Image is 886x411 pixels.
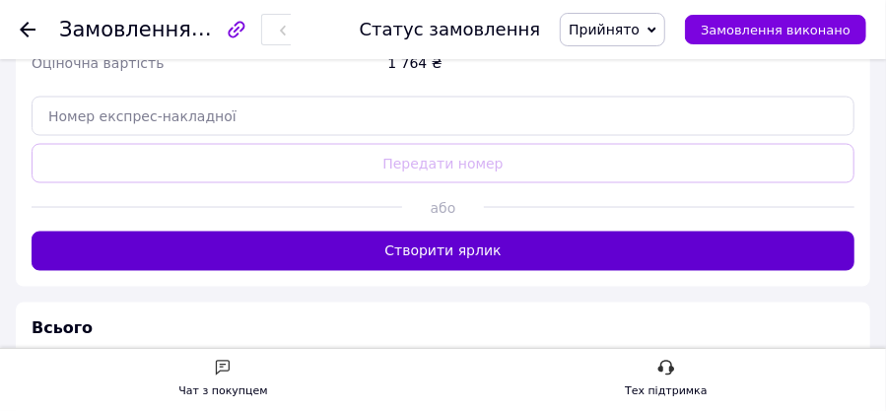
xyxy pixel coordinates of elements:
button: Створити ярлик [32,232,854,271]
span: Прийнято [569,22,640,37]
div: Тех підтримка [625,381,708,401]
button: Замовлення виконано [685,15,866,44]
input: Номер експрес-накладної [32,97,854,136]
div: 1 764 ₴ [383,45,858,81]
span: Всього [32,319,93,338]
span: Замовлення виконано [701,23,851,37]
div: Повернутися назад [20,20,35,39]
span: або [402,198,485,218]
span: Оціночна вартість [32,55,164,71]
div: Статус замовлення [360,20,541,39]
span: Замовлення [59,18,191,41]
div: Чат з покупцем [178,381,267,401]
